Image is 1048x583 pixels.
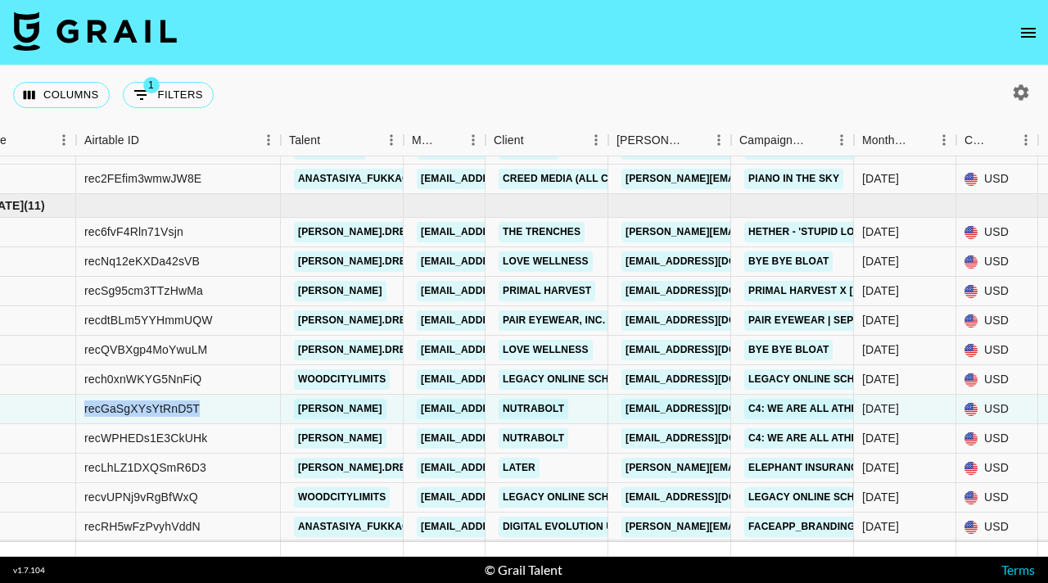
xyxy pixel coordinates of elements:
a: [EMAIL_ADDRESS][PERSON_NAME][DOMAIN_NAME] [417,458,684,478]
button: open drawer [1012,16,1045,49]
div: Manager [404,124,486,156]
a: [PERSON_NAME].drew [294,310,419,331]
div: Talent [289,124,320,156]
div: Sep '25 [862,253,899,269]
div: USD [956,336,1038,365]
div: Client [486,124,608,156]
div: recNq12eKXDa42sVB [84,253,200,269]
div: USD [956,454,1038,483]
div: recRH5wFzPvyhVddN [84,518,201,535]
div: USD [956,306,1038,336]
div: [PERSON_NAME] [617,124,684,156]
button: Menu [829,128,854,152]
a: primal harvest [499,281,595,301]
div: recSg95cm3TTzHwMa [84,282,203,299]
a: C4: We Are All Athletes x [PERSON_NAME] [744,399,984,419]
a: [PERSON_NAME].drew [294,340,419,360]
a: [EMAIL_ADDRESS][DOMAIN_NAME] [621,428,805,449]
div: Sep '25 [862,224,899,240]
a: [EMAIL_ADDRESS][DOMAIN_NAME] [621,487,805,508]
a: Creed Media (All Campaigns) [499,169,669,189]
span: 1 [143,77,160,93]
div: USD [956,277,1038,306]
a: [EMAIL_ADDRESS][PERSON_NAME][DOMAIN_NAME] [417,487,684,508]
a: [EMAIL_ADDRESS][PERSON_NAME][DOMAIN_NAME] [417,281,684,301]
div: Aug '25 [862,170,899,187]
a: [PERSON_NAME].drew [294,251,419,272]
div: recQVBXgp4MoYwuLM [84,341,207,358]
a: Piano in the Sky [744,169,843,189]
span: ( 11 ) [24,197,45,214]
div: Airtable ID [84,124,139,156]
a: [EMAIL_ADDRESS][PERSON_NAME][DOMAIN_NAME] [417,517,684,537]
button: Menu [707,128,731,152]
a: Legacy Online School [499,369,635,390]
div: Currency [964,124,991,156]
a: [EMAIL_ADDRESS][DOMAIN_NAME] [621,251,805,272]
div: recGaSgXYsYtRnD5T [84,400,200,417]
a: [EMAIL_ADDRESS][DOMAIN_NAME] [621,399,805,419]
a: woodcitylimits [294,369,390,390]
img: Grail Talent [13,11,177,51]
a: woodcitylimits [294,487,390,508]
div: Manager [412,124,438,156]
a: [PERSON_NAME].drew [294,222,419,242]
div: Sep '25 [862,400,899,417]
a: [EMAIL_ADDRESS][PERSON_NAME][DOMAIN_NAME] [417,251,684,272]
div: Sep '25 [862,312,899,328]
a: [EMAIL_ADDRESS][DOMAIN_NAME] [621,369,805,390]
div: Currency [956,124,1038,156]
a: Pair Eyewear, Inc. [499,310,609,331]
a: anastasiya_fukkacumi1 [294,517,437,537]
button: Sort [806,129,829,151]
button: Sort [320,129,343,151]
a: [PERSON_NAME][EMAIL_ADDRESS][DOMAIN_NAME] [621,169,888,189]
button: Sort [684,129,707,151]
a: [PERSON_NAME] [294,281,386,301]
div: Booker [608,124,731,156]
a: [EMAIL_ADDRESS][PERSON_NAME][DOMAIN_NAME] [417,369,684,390]
a: Nutrabolt [499,428,568,449]
button: Menu [379,128,404,152]
a: [PERSON_NAME][EMAIL_ADDRESS][DOMAIN_NAME] [621,458,888,478]
a: Love Wellness [499,251,593,272]
a: [EMAIL_ADDRESS][PERSON_NAME][DOMAIN_NAME] [417,399,684,419]
div: Sep '25 [862,430,899,446]
a: [EMAIL_ADDRESS][PERSON_NAME][DOMAIN_NAME] [417,222,684,242]
div: Talent [281,124,404,156]
a: Digital Evolution Un Limited [499,517,667,537]
a: Bye Bye Bloat [744,251,833,272]
div: Sep '25 [862,371,899,387]
a: [EMAIL_ADDRESS][DOMAIN_NAME] [621,281,805,301]
div: recdtBLm5YYHmmUQW [84,312,213,328]
div: USD [956,424,1038,454]
div: USD [956,395,1038,424]
a: [EMAIL_ADDRESS][DOMAIN_NAME] [621,310,805,331]
button: Menu [584,128,608,152]
div: Month Due [862,124,909,156]
a: [EMAIL_ADDRESS][DOMAIN_NAME] [621,340,805,360]
a: [EMAIL_ADDRESS][PERSON_NAME][DOMAIN_NAME] [417,310,684,331]
div: rech0xnWKYG5NnFiQ [84,371,201,387]
button: Sort [7,129,29,151]
button: Sort [909,129,932,151]
a: Legacy Online School x woodcitylimits [744,487,980,508]
button: Sort [991,129,1014,151]
a: C4: We Are All Athletes x [PERSON_NAME] Video 2 [744,428,1027,449]
div: USD [956,513,1038,542]
a: Bye Bye Bloat [744,340,833,360]
button: Menu [932,128,956,152]
a: Pair Eyewear | September [744,310,900,331]
div: USD [956,365,1038,395]
a: Legacy Online School [499,487,635,508]
div: Sep '25 [862,282,899,299]
button: Sort [438,129,461,151]
a: [PERSON_NAME] [294,399,386,419]
a: [PERSON_NAME].drew [294,458,419,478]
button: Select columns [13,82,110,108]
a: [PERSON_NAME][EMAIL_ADDRESS][DOMAIN_NAME] [621,222,888,242]
div: Sep '25 [862,341,899,358]
a: FaceApp_branding_09_2025 x [PERSON_NAME] [744,517,1001,537]
button: Sort [139,129,162,151]
div: © Grail Talent [485,562,562,578]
